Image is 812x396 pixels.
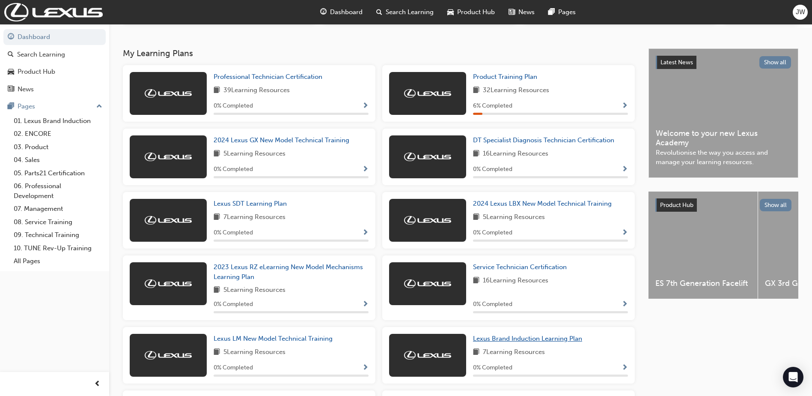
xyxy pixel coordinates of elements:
[362,363,369,373] button: Show Progress
[214,136,349,144] span: 2024 Lexus GX New Model Technical Training
[648,192,758,299] a: ES 7th Generation Facelift
[362,102,369,110] span: Show Progress
[473,347,479,358] span: book-icon
[473,276,479,286] span: book-icon
[8,86,14,93] span: news-icon
[473,262,570,272] a: Service Technician Certification
[404,153,451,161] img: Trak
[793,5,808,20] button: JW
[362,364,369,372] span: Show Progress
[8,103,14,111] span: pages-icon
[10,242,106,255] a: 10. TUNE Rev-Up Training
[362,229,369,237] span: Show Progress
[759,56,791,69] button: Show all
[145,279,192,288] img: Trak
[783,367,803,387] div: Open Intercom Messenger
[223,347,286,358] span: 5 Learning Resources
[214,200,287,207] span: Lexus SDT Learning Plan
[10,114,106,128] a: 01. Lexus Brand Induction
[362,299,369,310] button: Show Progress
[622,101,628,111] button: Show Progress
[648,48,798,178] a: Latest NewsShow allWelcome to your new Lexus AcademyRevolutionise the way you access and manage y...
[3,29,106,45] a: Dashboard
[622,301,628,309] span: Show Progress
[622,229,628,237] span: Show Progress
[96,101,102,112] span: up-icon
[8,33,14,41] span: guage-icon
[473,101,512,111] span: 6 % Completed
[558,7,576,17] span: Pages
[473,228,512,238] span: 0 % Completed
[214,262,369,282] a: 2023 Lexus RZ eLearning New Model Mechanisms Learning Plan
[369,3,440,21] a: search-iconSearch Learning
[18,84,34,94] div: News
[10,127,106,141] a: 02. ENCORE
[622,102,628,110] span: Show Progress
[10,153,106,167] a: 04. Sales
[473,85,479,96] span: book-icon
[8,51,14,59] span: search-icon
[313,3,369,21] a: guage-iconDashboard
[145,89,192,98] img: Trak
[473,165,512,174] span: 0 % Completed
[223,149,286,159] span: 5 Learning Resources
[214,300,253,309] span: 0 % Completed
[214,363,253,373] span: 0 % Completed
[3,27,106,99] button: DashboardSearch LearningProduct HubNews
[656,129,791,148] span: Welcome to your new Lexus Academy
[223,285,286,296] span: 5 Learning Resources
[483,85,549,96] span: 32 Learning Resources
[541,3,583,21] a: pages-iconPages
[3,99,106,114] button: Pages
[10,255,106,268] a: All Pages
[656,148,791,167] span: Revolutionise the way you access and manage your learning resources.
[362,166,369,174] span: Show Progress
[10,216,106,229] a: 08. Service Training
[3,64,106,80] a: Product Hub
[10,180,106,202] a: 06. Professional Development
[473,300,512,309] span: 0 % Completed
[518,7,535,17] span: News
[214,73,322,81] span: Professional Technician Certification
[8,68,14,76] span: car-icon
[214,165,253,174] span: 0 % Completed
[473,135,618,145] a: DT Specialist Diagnosis Technician Certification
[483,149,548,159] span: 16 Learning Resources
[473,73,537,81] span: Product Training Plan
[473,363,512,373] span: 0 % Completed
[473,200,612,207] span: 2024 Lexus LBX New Model Technical Training
[509,7,515,18] span: news-icon
[145,216,192,225] img: Trak
[214,212,220,223] span: book-icon
[330,7,363,17] span: Dashboard
[10,228,106,242] a: 09. Technical Training
[656,56,791,69] a: Latest NewsShow all
[214,263,363,281] span: 2023 Lexus RZ eLearning New Model Mechanisms Learning Plan
[214,347,220,358] span: book-icon
[214,228,253,238] span: 0 % Completed
[622,363,628,373] button: Show Progress
[660,59,693,66] span: Latest News
[548,7,555,18] span: pages-icon
[760,199,792,211] button: Show all
[362,301,369,309] span: Show Progress
[622,164,628,175] button: Show Progress
[10,167,106,180] a: 05. Parts21 Certification
[214,149,220,159] span: book-icon
[622,299,628,310] button: Show Progress
[214,335,333,342] span: Lexus LM New Model Technical Training
[473,72,541,82] a: Product Training Plan
[362,228,369,238] button: Show Progress
[214,199,290,209] a: Lexus SDT Learning Plan
[622,228,628,238] button: Show Progress
[660,201,693,209] span: Product Hub
[457,7,495,17] span: Product Hub
[10,202,106,216] a: 07. Management
[622,166,628,174] span: Show Progress
[404,89,451,98] img: Trak
[214,334,336,344] a: Lexus LM New Model Technical Training
[214,285,220,296] span: book-icon
[483,347,545,358] span: 7 Learning Resources
[473,212,479,223] span: book-icon
[483,212,545,223] span: 5 Learning Resources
